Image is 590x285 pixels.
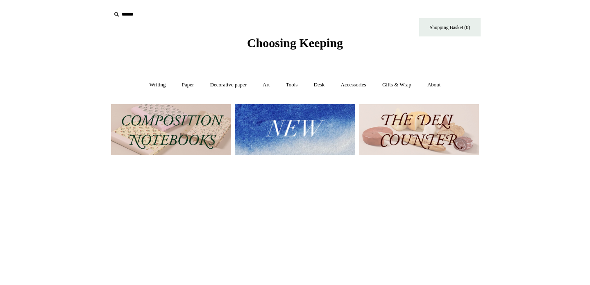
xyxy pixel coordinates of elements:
a: Art [255,74,277,96]
a: Tools [279,74,305,96]
img: New.jpg__PID:f73bdf93-380a-4a35-bcfe-7823039498e1 [235,104,355,155]
a: Desk [306,74,332,96]
span: Choosing Keeping [247,36,343,50]
a: Shopping Basket (0) [419,18,481,36]
a: About [420,74,448,96]
a: Accessories [334,74,374,96]
a: Gifts & Wrap [375,74,419,96]
img: The Deli Counter [359,104,479,155]
img: 202302 Composition ledgers.jpg__PID:69722ee6-fa44-49dd-a067-31375e5d54ec [111,104,231,155]
a: Paper [175,74,202,96]
a: Writing [142,74,173,96]
a: Decorative paper [203,74,254,96]
a: Choosing Keeping [247,43,343,48]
